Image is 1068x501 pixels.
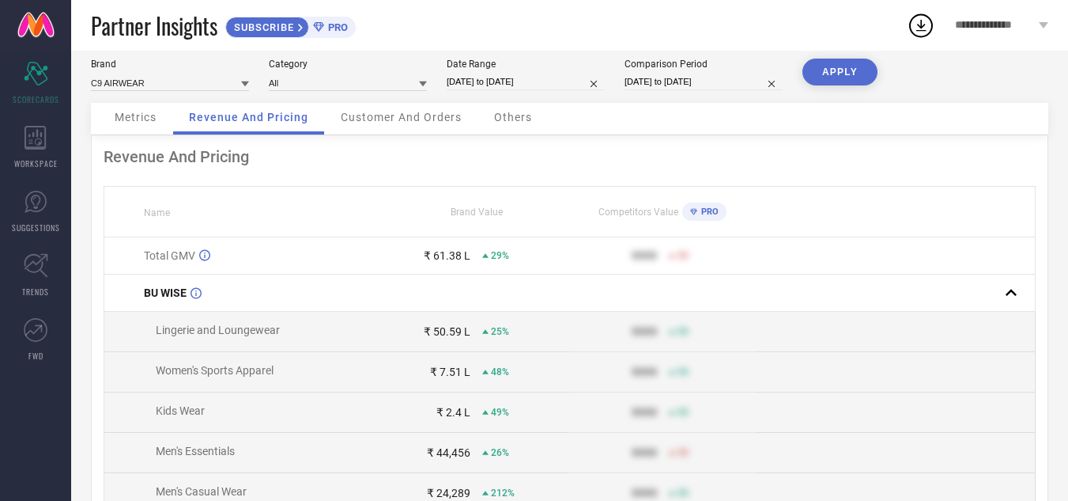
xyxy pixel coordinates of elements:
[189,111,308,123] span: Revenue And Pricing
[436,406,470,419] div: ₹ 2.4 L
[677,447,689,458] span: 50
[632,487,657,499] div: 9999
[13,93,59,105] span: SCORECARDS
[156,364,274,377] span: Women's Sports Apparel
[677,366,689,378] span: 50
[226,21,298,33] span: SUBSCRIBE
[156,485,247,498] span: Men's Casual Wear
[156,404,205,417] span: Kids Wear
[491,366,509,378] span: 48%
[91,59,249,70] div: Brand
[12,222,60,233] span: SUGGESTIONS
[677,250,689,261] span: 50
[424,249,470,262] div: ₹ 61.38 L
[625,59,783,70] div: Comparison Period
[104,147,1036,166] div: Revenue And Pricing
[144,287,187,299] span: BU WISE
[28,350,43,362] span: FWD
[632,325,657,338] div: 9999
[424,325,470,338] div: ₹ 50.59 L
[491,447,509,458] span: 26%
[115,111,157,123] span: Metrics
[427,446,470,459] div: ₹ 44,456
[447,74,605,90] input: Select date range
[144,207,170,218] span: Name
[491,407,509,418] span: 49%
[598,207,678,218] span: Competitors Value
[447,59,605,70] div: Date Range
[430,366,470,378] div: ₹ 7.51 L
[907,11,935,40] div: Open download list
[677,326,689,337] span: 50
[225,13,356,38] a: SUBSCRIBEPRO
[341,111,462,123] span: Customer And Orders
[697,207,719,217] span: PRO
[91,9,217,42] span: Partner Insights
[427,487,470,499] div: ₹ 24,289
[491,326,509,337] span: 25%
[22,286,49,298] span: TRENDS
[491,488,515,499] span: 212%
[677,488,689,499] span: 50
[14,158,58,169] span: WORKSPACE
[802,59,877,85] button: APPLY
[269,59,427,70] div: Category
[677,407,689,418] span: 50
[324,21,348,33] span: PRO
[632,249,657,262] div: 9999
[491,250,509,261] span: 29%
[156,445,235,457] span: Men's Essentials
[632,406,657,419] div: 9999
[451,207,503,218] span: Brand Value
[144,249,195,262] span: Total GMV
[156,324,280,336] span: Lingerie and Loungewear
[632,366,657,378] div: 9999
[494,111,532,123] span: Others
[632,446,657,459] div: 9999
[625,74,783,90] input: Select comparison period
